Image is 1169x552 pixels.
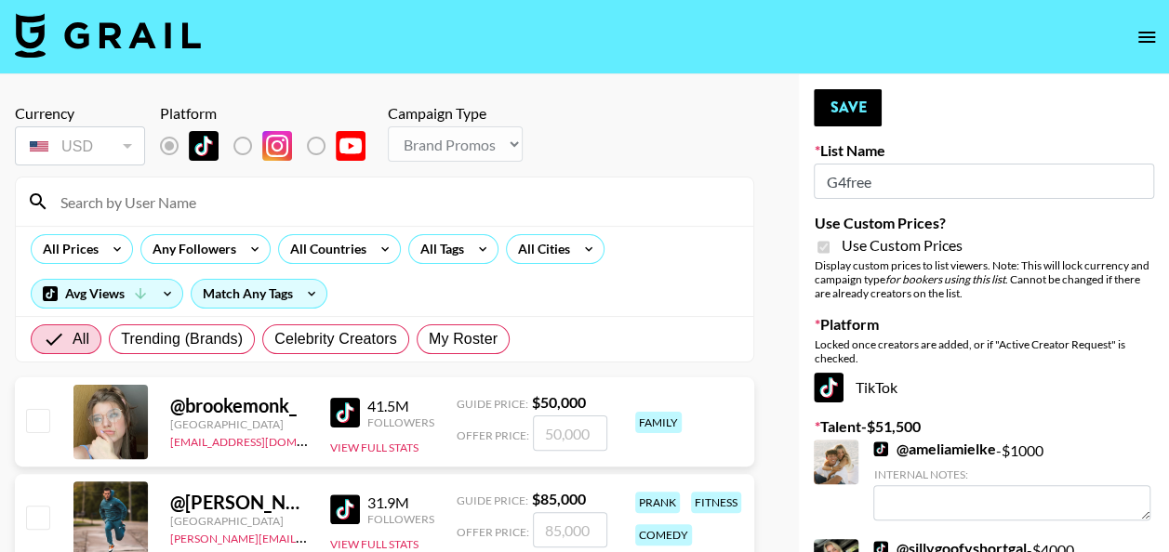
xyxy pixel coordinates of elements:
[73,328,89,350] span: All
[19,130,141,163] div: USD
[336,131,365,161] img: YouTube
[170,394,308,417] div: @ brookemonk_
[160,104,380,123] div: Platform
[814,417,1154,436] label: Talent - $ 51,500
[367,493,434,512] div: 31.9M
[279,235,370,263] div: All Countries
[532,393,586,411] strong: $ 50,000
[635,412,682,433] div: family
[170,528,445,545] a: [PERSON_NAME][EMAIL_ADDRESS][DOMAIN_NAME]
[170,417,308,431] div: [GEOGRAPHIC_DATA]
[814,89,882,126] button: Save
[814,373,844,402] img: TikTok
[170,491,308,514] div: @ [PERSON_NAME].[PERSON_NAME]
[330,494,360,524] img: TikTok
[873,440,995,458] a: @ameliamielke
[1128,19,1165,56] button: open drawer
[49,187,742,217] input: Search by User Name
[189,131,219,161] img: TikTok
[274,328,397,350] span: Celebrity Creators
[330,440,418,454] button: View Full Stats
[691,492,741,513] div: fitness
[814,214,1154,232] label: Use Custom Prices?
[32,280,182,308] div: Avg Views
[141,235,240,263] div: Any Followers
[814,337,1154,365] div: Locked once creators are added, or if "Active Creator Request" is checked.
[532,490,586,507] strong: $ 85,000
[814,141,1154,160] label: List Name
[15,123,145,169] div: Currency is locked to USD
[330,398,360,427] img: TikTok
[533,415,607,451] input: 50,000
[367,415,434,429] div: Followers
[367,512,434,526] div: Followers
[15,104,145,123] div: Currency
[814,315,1154,334] label: Platform
[814,258,1154,300] div: Display custom prices to list viewers. Note: This will lock currency and campaign type . Cannot b...
[367,397,434,415] div: 41.5M
[873,467,1150,481] div: Internal Notes:
[635,524,692,545] div: comedy
[507,235,574,263] div: All Cities
[873,440,1150,520] div: - $ 1000
[192,280,326,308] div: Match Any Tags
[32,235,102,263] div: All Prices
[814,373,1154,402] div: TikTok
[635,492,680,513] div: prank
[457,397,528,411] span: Guide Price:
[457,525,529,539] span: Offer Price:
[457,493,528,507] span: Guide Price:
[170,514,308,528] div: [GEOGRAPHIC_DATA]
[262,131,292,161] img: Instagram
[121,328,243,350] span: Trending (Brands)
[884,272,1004,286] em: for bookers using this list
[388,104,523,123] div: Campaign Type
[873,441,888,456] img: TikTok
[15,13,201,58] img: Grail Talent
[409,235,468,263] div: All Tags
[429,328,498,350] span: My Roster
[330,537,418,551] button: View Full Stats
[170,431,357,449] a: [EMAIL_ADDRESS][DOMAIN_NAME]
[841,236,962,255] span: Use Custom Prices
[533,512,607,547] input: 85,000
[457,428,529,442] span: Offer Price:
[160,126,380,165] div: List locked to TikTok.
